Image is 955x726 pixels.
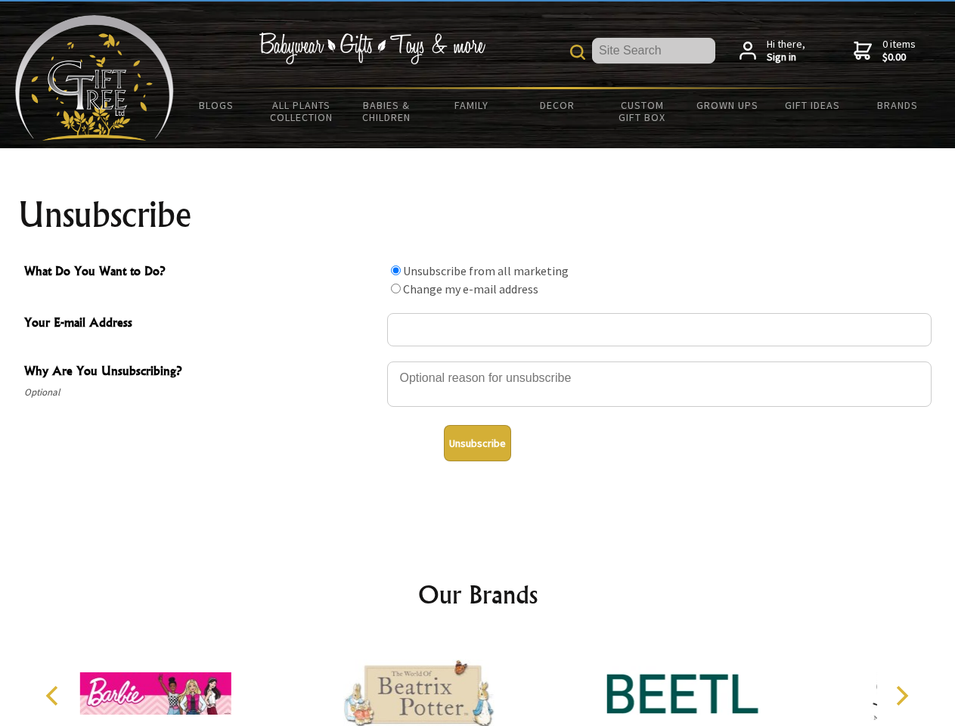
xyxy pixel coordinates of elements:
[855,89,941,121] a: Brands
[18,197,938,233] h1: Unsubscribe
[391,265,401,275] input: What Do You Want to Do?
[15,15,174,141] img: Babyware - Gifts - Toys and more...
[38,679,71,712] button: Previous
[387,361,932,407] textarea: Why Are You Unsubscribing?
[403,281,538,296] label: Change my e-mail address
[767,38,805,64] span: Hi there,
[174,89,259,121] a: BLOGS
[592,38,715,64] input: Site Search
[767,51,805,64] strong: Sign in
[24,383,380,402] span: Optional
[30,576,926,613] h2: Our Brands
[429,89,515,121] a: Family
[24,313,380,335] span: Your E-mail Address
[403,263,569,278] label: Unsubscribe from all marketing
[444,425,511,461] button: Unsubscribe
[391,284,401,293] input: What Do You Want to Do?
[684,89,770,121] a: Grown Ups
[770,89,855,121] a: Gift Ideas
[259,89,345,133] a: All Plants Collection
[740,38,805,64] a: Hi there,Sign in
[882,37,916,64] span: 0 items
[387,313,932,346] input: Your E-mail Address
[24,262,380,284] span: What Do You Want to Do?
[24,361,380,383] span: Why Are You Unsubscribing?
[259,33,485,64] img: Babywear - Gifts - Toys & more
[344,89,429,133] a: Babies & Children
[514,89,600,121] a: Decor
[882,51,916,64] strong: $0.00
[854,38,916,64] a: 0 items$0.00
[885,679,918,712] button: Next
[570,45,585,60] img: product search
[600,89,685,133] a: Custom Gift Box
